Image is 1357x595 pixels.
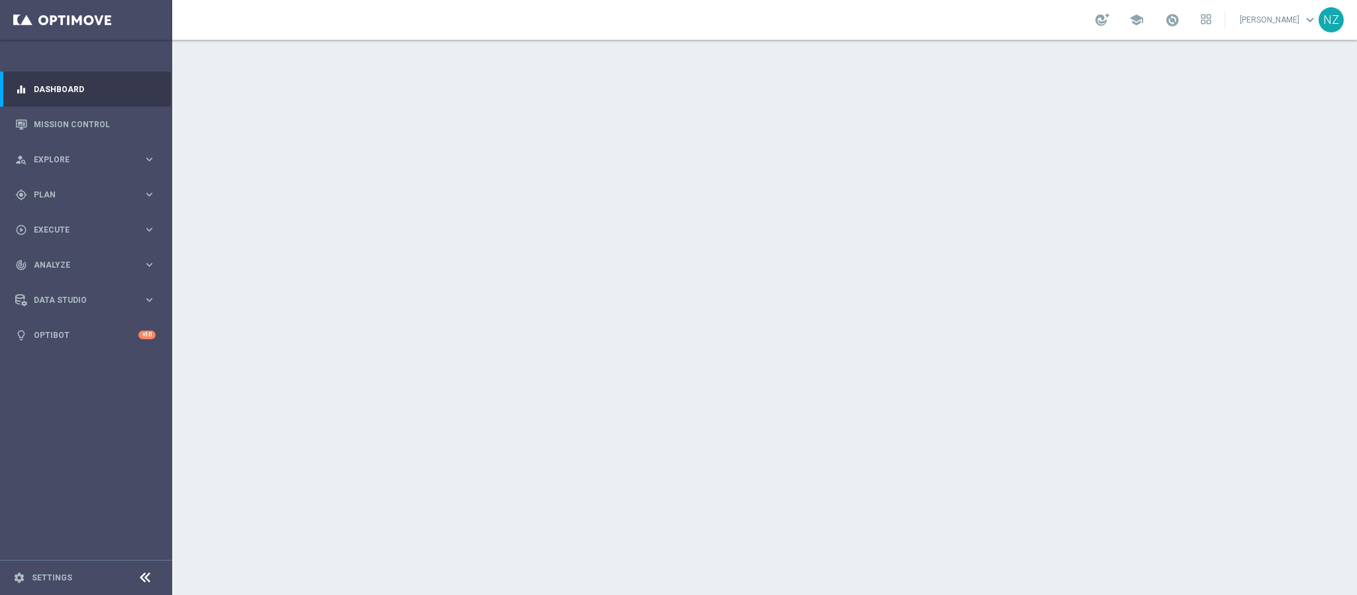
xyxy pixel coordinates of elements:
i: keyboard_arrow_right [143,294,156,306]
button: lightbulb Optibot +10 [15,330,156,341]
i: keyboard_arrow_right [143,188,156,201]
div: Explore [15,154,143,166]
button: Mission Control [15,119,156,130]
button: gps_fixed Plan keyboard_arrow_right [15,189,156,200]
i: lightbulb [15,329,27,341]
a: Mission Control [34,107,156,142]
span: Data Studio [34,296,143,304]
div: +10 [138,331,156,339]
i: keyboard_arrow_right [143,258,156,271]
div: Data Studio [15,294,143,306]
i: track_changes [15,259,27,271]
span: Explore [34,156,143,164]
a: Settings [32,574,72,582]
div: Dashboard [15,72,156,107]
button: person_search Explore keyboard_arrow_right [15,154,156,165]
a: [PERSON_NAME]keyboard_arrow_down [1238,10,1319,30]
a: Optibot [34,317,138,352]
i: equalizer [15,83,27,95]
span: Plan [34,191,143,199]
div: Optibot [15,317,156,352]
div: Plan [15,189,143,201]
span: Execute [34,226,143,234]
div: Execute [15,224,143,236]
span: school [1129,13,1144,27]
i: person_search [15,154,27,166]
button: Data Studio keyboard_arrow_right [15,295,156,305]
button: equalizer Dashboard [15,84,156,95]
button: play_circle_outline Execute keyboard_arrow_right [15,225,156,235]
span: Analyze [34,261,143,269]
div: Mission Control [15,107,156,142]
span: keyboard_arrow_down [1303,13,1317,27]
i: play_circle_outline [15,224,27,236]
i: gps_fixed [15,189,27,201]
button: track_changes Analyze keyboard_arrow_right [15,260,156,270]
a: Dashboard [34,72,156,107]
i: keyboard_arrow_right [143,153,156,166]
div: Analyze [15,259,143,271]
i: settings [13,572,25,584]
i: keyboard_arrow_right [143,223,156,236]
div: NZ [1319,7,1344,32]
